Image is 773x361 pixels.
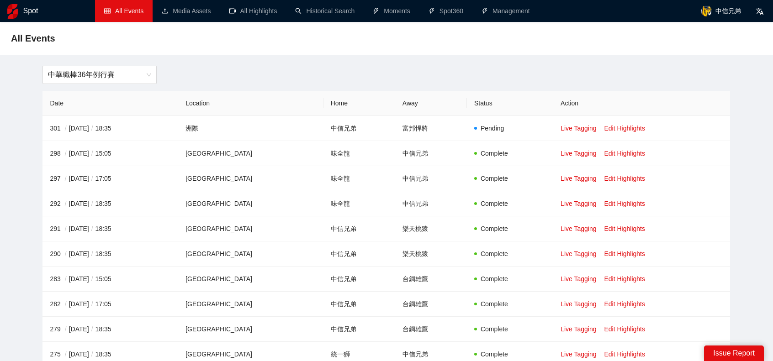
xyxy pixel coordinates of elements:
td: 279 [DATE] 18:35 [42,317,178,342]
th: Home [323,91,395,116]
a: thunderboltMoments [373,7,410,15]
img: logo [7,4,18,19]
span: / [89,275,95,283]
a: Edit Highlights [604,325,645,333]
span: / [63,225,69,232]
a: Edit Highlights [604,225,645,232]
td: 台鋼雄鷹 [395,317,467,342]
td: 中信兄弟 [395,191,467,216]
td: 中信兄弟 [323,216,395,241]
a: Edit Highlights [604,150,645,157]
td: 中信兄弟 [323,317,395,342]
span: 中華職棒36年例行賽 [48,66,151,84]
th: Date [42,91,178,116]
a: Edit Highlights [604,175,645,182]
span: Complete [481,250,508,257]
div: Issue Report [704,345,764,361]
a: Live Tagging [561,225,596,232]
span: / [63,150,69,157]
span: / [89,150,95,157]
th: Location [178,91,323,116]
a: Live Tagging [561,200,596,207]
span: / [89,325,95,333]
span: Complete [481,351,508,358]
td: [GEOGRAPHIC_DATA] [178,241,323,267]
td: 292 [DATE] 18:35 [42,191,178,216]
span: / [89,250,95,257]
td: [GEOGRAPHIC_DATA] [178,292,323,317]
td: 301 [DATE] 18:35 [42,116,178,141]
td: 味全龍 [323,166,395,191]
span: table [104,8,111,14]
span: Complete [481,200,508,207]
td: 中信兄弟 [323,116,395,141]
a: Edit Highlights [604,250,645,257]
span: / [89,351,95,358]
td: 中信兄弟 [323,267,395,292]
span: Complete [481,225,508,232]
span: Complete [481,275,508,283]
a: video-cameraAll Highlights [229,7,277,15]
td: [GEOGRAPHIC_DATA] [178,267,323,292]
td: [GEOGRAPHIC_DATA] [178,191,323,216]
td: 中信兄弟 [395,141,467,166]
td: [GEOGRAPHIC_DATA] [178,317,323,342]
span: / [89,225,95,232]
td: 味全龍 [323,141,395,166]
img: avatar [701,5,712,16]
td: 台鋼雄鷹 [395,267,467,292]
td: 樂天桃猿 [395,216,467,241]
td: 富邦悍將 [395,116,467,141]
a: Edit Highlights [604,300,645,308]
span: / [63,351,69,358]
a: Live Tagging [561,250,596,257]
span: / [63,275,69,283]
td: 樂天桃猿 [395,241,467,267]
td: 283 [DATE] 15:05 [42,267,178,292]
span: Complete [481,150,508,157]
span: Pending [481,125,504,132]
span: / [89,175,95,182]
span: / [63,200,69,207]
span: / [63,325,69,333]
span: Complete [481,300,508,308]
td: 282 [DATE] 17:05 [42,292,178,317]
td: 290 [DATE] 18:35 [42,241,178,267]
td: [GEOGRAPHIC_DATA] [178,216,323,241]
td: 味全龍 [323,191,395,216]
td: 中信兄弟 [395,166,467,191]
a: Live Tagging [561,325,596,333]
td: 台鋼雄鷹 [395,292,467,317]
a: Live Tagging [561,300,596,308]
a: thunderboltSpot360 [429,7,463,15]
span: / [89,125,95,132]
th: Status [467,91,553,116]
a: Live Tagging [561,275,596,283]
td: [GEOGRAPHIC_DATA] [178,141,323,166]
span: All Events [115,7,143,15]
span: Complete [481,325,508,333]
a: searchHistorical Search [295,7,355,15]
td: 洲際 [178,116,323,141]
td: 298 [DATE] 15:05 [42,141,178,166]
span: / [89,300,95,308]
a: Edit Highlights [604,275,645,283]
a: Edit Highlights [604,125,645,132]
th: Action [553,91,730,116]
span: / [63,250,69,257]
a: Live Tagging [561,175,596,182]
a: thunderboltManagement [482,7,530,15]
span: / [89,200,95,207]
a: Live Tagging [561,351,596,358]
span: / [63,125,69,132]
td: 中信兄弟 [323,241,395,267]
th: Away [395,91,467,116]
td: 297 [DATE] 17:05 [42,166,178,191]
a: Live Tagging [561,150,596,157]
td: 中信兄弟 [323,292,395,317]
a: Edit Highlights [604,351,645,358]
span: / [63,300,69,308]
a: uploadMedia Assets [162,7,211,15]
span: / [63,175,69,182]
a: Live Tagging [561,125,596,132]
